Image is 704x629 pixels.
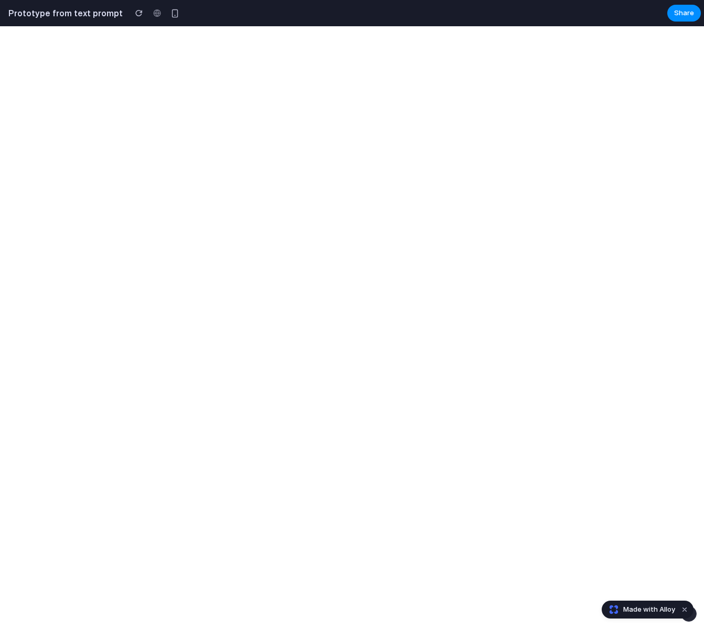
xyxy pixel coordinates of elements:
span: Made with Alloy [623,604,675,615]
button: Dismiss watermark [678,603,691,616]
span: Share [674,8,694,18]
a: Made with Alloy [602,604,676,615]
h2: Prototype from text prompt [4,7,123,19]
button: Share [667,5,701,22]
